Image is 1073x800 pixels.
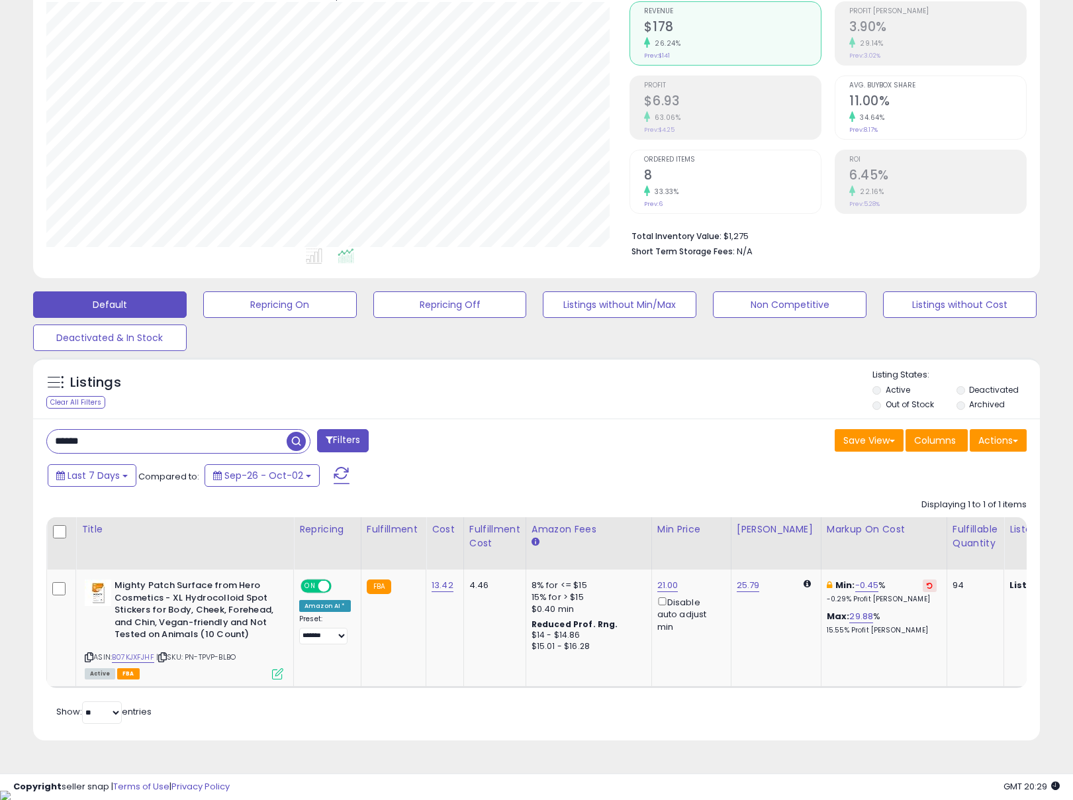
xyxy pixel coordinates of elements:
[68,469,120,482] span: Last 7 Days
[855,38,883,48] small: 29.14%
[849,8,1026,15] span: Profit [PERSON_NAME]
[631,246,735,257] b: Short Term Storage Fees:
[827,579,937,604] div: %
[33,291,187,318] button: Default
[849,168,1026,185] h2: 6.45%
[657,523,725,536] div: Min Price
[906,429,968,452] button: Columns
[205,464,320,487] button: Sep-26 - Oct-02
[532,641,641,652] div: $15.01 - $16.28
[644,168,821,185] h2: 8
[138,470,199,483] span: Compared to:
[367,579,391,594] small: FBA
[631,227,1017,243] li: $1,275
[373,291,527,318] button: Repricing Off
[85,579,283,677] div: ASIN:
[849,19,1026,37] h2: 3.90%
[367,523,420,536] div: Fulfillment
[849,156,1026,164] span: ROI
[302,581,318,592] span: ON
[85,668,115,679] span: All listings currently available for purchase on Amazon
[914,434,956,447] span: Columns
[737,523,816,536] div: [PERSON_NAME]
[631,230,722,242] b: Total Inventory Value:
[299,615,351,644] div: Preset:
[317,429,369,452] button: Filters
[1009,579,1070,591] b: Listed Price:
[650,187,678,197] small: 33.33%
[644,82,821,89] span: Profit
[46,396,105,409] div: Clear All Filters
[644,200,663,208] small: Prev: 6
[650,38,680,48] small: 26.24%
[827,626,937,635] p: 15.55% Profit [PERSON_NAME]
[112,652,154,663] a: B07KJXFJHF
[886,399,934,410] label: Out of Stock
[827,611,937,635] div: %
[81,523,288,536] div: Title
[821,517,947,570] th: The percentage added to the cost of goods (COGS) that forms the calculator for Min & Max prices.
[835,579,855,591] b: Min:
[883,291,1037,318] button: Listings without Cost
[13,781,230,793] div: seller snap | |
[532,603,641,615] div: $0.40 min
[644,93,821,111] h2: $6.93
[115,579,275,644] b: Mighty Patch Surface from Hero Cosmetics - XL Hydrocolloid Spot Stickers for Body, Cheek, Forehea...
[737,579,760,592] a: 25.79
[299,523,355,536] div: Repricing
[872,369,1040,381] p: Listing States:
[532,630,641,641] div: $14 - $14.86
[532,579,641,591] div: 8% for <= $15
[70,374,121,392] h5: Listings
[849,126,878,134] small: Prev: 8.17%
[543,291,696,318] button: Listings without Min/Max
[117,668,140,679] span: FBA
[113,780,169,793] a: Terms of Use
[657,579,678,592] a: 21.00
[224,469,303,482] span: Sep-26 - Oct-02
[855,579,879,592] a: -0.45
[644,8,821,15] span: Revenue
[432,523,458,536] div: Cost
[469,579,516,591] div: 4.46
[1003,780,1060,793] span: 2025-10-10 20:29 GMT
[886,384,910,395] label: Active
[970,429,1027,452] button: Actions
[13,780,62,793] strong: Copyright
[849,93,1026,111] h2: 11.00%
[469,523,520,550] div: Fulfillment Cost
[56,705,152,718] span: Show: entries
[532,591,641,603] div: 15% for > $15
[432,579,453,592] a: 13.42
[644,52,670,60] small: Prev: $141
[532,619,618,630] b: Reduced Prof. Rng.
[657,595,721,633] div: Disable auto adjust min
[849,200,880,208] small: Prev: 5.28%
[713,291,866,318] button: Non Competitive
[855,187,884,197] small: 22.16%
[85,579,111,606] img: 31d3sX7nsoL._SL40_.jpg
[921,499,1027,511] div: Displaying 1 to 1 of 1 items
[171,780,230,793] a: Privacy Policy
[953,579,994,591] div: 94
[48,464,136,487] button: Last 7 Days
[330,581,351,592] span: OFF
[650,113,680,123] small: 63.06%
[849,82,1026,89] span: Avg. Buybox Share
[644,19,821,37] h2: $178
[33,325,187,351] button: Deactivated & In Stock
[827,523,941,536] div: Markup on Cost
[532,536,539,548] small: Amazon Fees.
[156,652,236,662] span: | SKU: PN-TPVP-BLBO
[827,610,850,623] b: Max:
[827,595,937,604] p: -0.29% Profit [PERSON_NAME]
[203,291,357,318] button: Repricing On
[737,245,753,258] span: N/A
[953,523,998,550] div: Fulfillable Quantity
[849,52,880,60] small: Prev: 3.02%
[644,126,675,134] small: Prev: $4.25
[299,600,351,612] div: Amazon AI *
[969,384,1019,395] label: Deactivated
[532,523,646,536] div: Amazon Fees
[969,399,1005,410] label: Archived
